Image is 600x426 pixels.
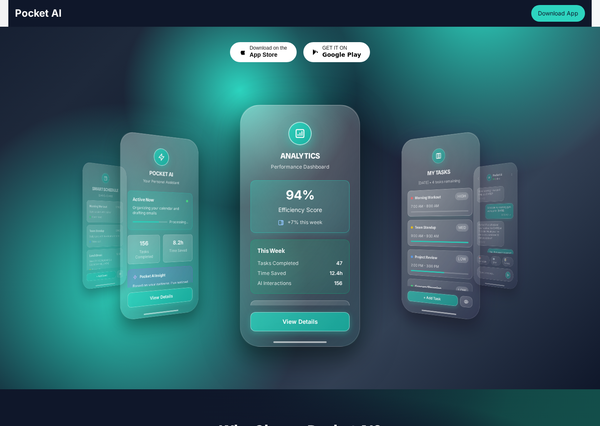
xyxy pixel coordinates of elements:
span: GET IT ON [322,45,347,51]
span: Google Play [322,51,361,59]
button: GET IT ONGoogle Play [303,42,370,62]
span: Pocket AI [15,7,62,19]
span: Download on the [250,45,287,51]
button: Download on theApp Store [230,42,297,62]
button: Download App [531,5,585,22]
span: App Store [250,51,277,59]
